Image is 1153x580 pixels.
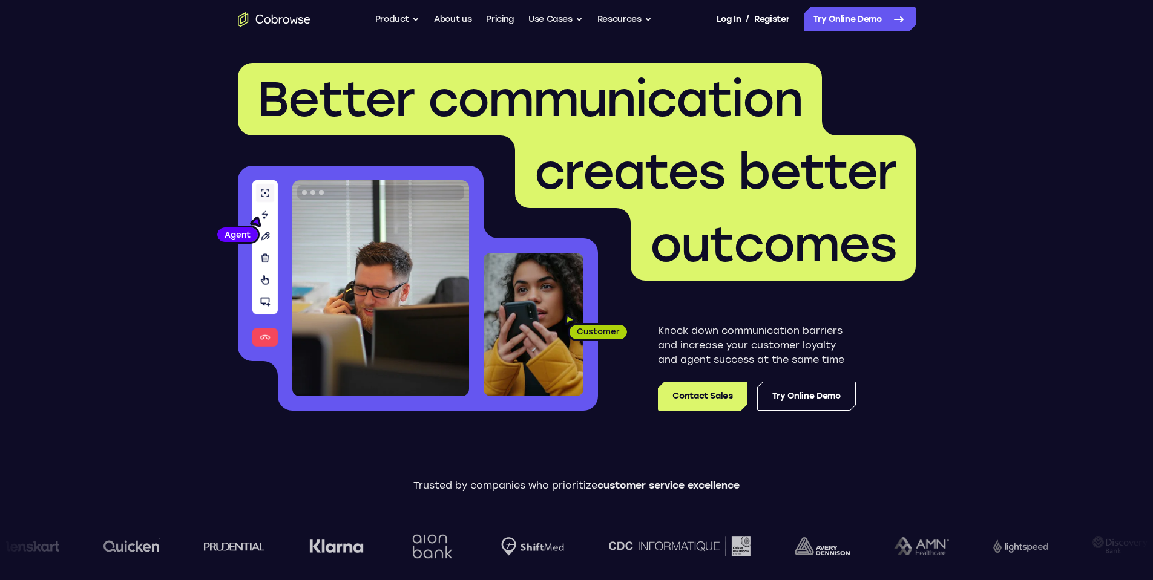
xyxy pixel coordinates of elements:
a: Pricing [486,7,514,31]
img: A customer holding their phone [484,253,583,396]
span: creates better [534,143,896,201]
img: avery-dennison [789,537,844,555]
a: Log In [717,7,741,31]
a: Try Online Demo [804,7,916,31]
a: Register [754,7,789,31]
img: prudential [198,541,259,551]
p: Knock down communication barriers and increase your customer loyalty and agent success at the sam... [658,324,856,367]
a: About us [434,7,471,31]
a: Go to the home page [238,12,310,27]
span: Better communication [257,70,803,128]
button: Product [375,7,420,31]
a: Try Online Demo [757,382,856,411]
img: CDC Informatique [603,536,744,555]
span: customer service excellence [597,480,740,491]
a: Contact Sales [658,382,747,411]
img: Klarna [303,539,358,553]
span: outcomes [650,215,896,273]
img: AMN Healthcare [888,537,943,556]
button: Use Cases [528,7,583,31]
span: / [746,12,749,27]
button: Resources [597,7,652,31]
img: A customer support agent talking on the phone [292,180,469,396]
img: Lightspeed [987,539,1042,552]
img: Shiftmed [496,537,559,556]
img: Aion Bank [402,522,451,571]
